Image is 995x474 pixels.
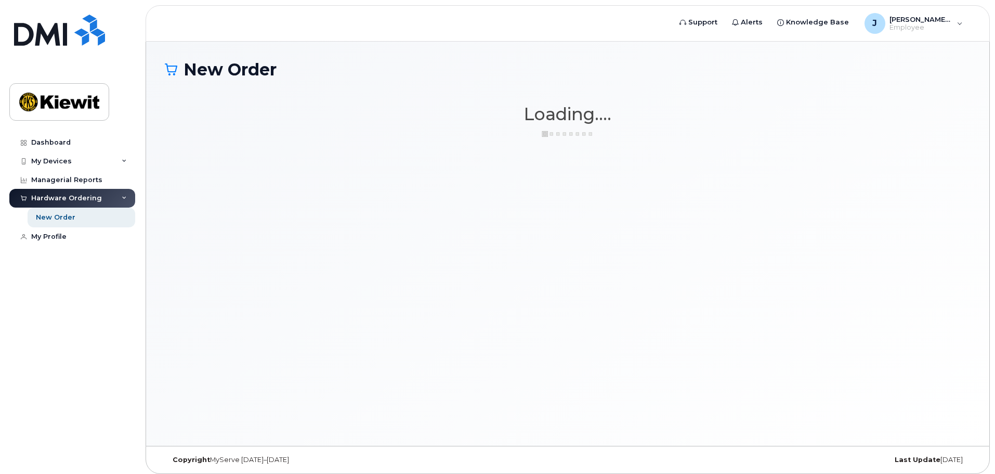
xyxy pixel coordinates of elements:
img: ajax-loader-3a6953c30dc77f0bf724df975f13086db4f4c1262e45940f03d1251963f1bf2e.gif [542,130,594,138]
h1: Loading.... [165,105,971,123]
div: [DATE] [702,456,971,464]
strong: Last Update [895,456,940,464]
div: MyServe [DATE]–[DATE] [165,456,434,464]
h1: New Order [165,60,971,79]
strong: Copyright [173,456,210,464]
